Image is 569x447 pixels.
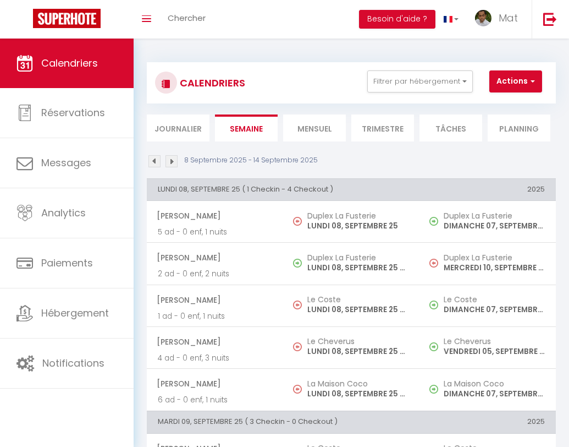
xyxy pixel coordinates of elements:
[307,220,408,232] p: LUNDI 08, SEPTEMBRE 25
[41,106,105,119] span: Réservations
[41,306,109,320] span: Hébergement
[444,295,545,304] h5: Le Coste
[444,262,545,274] p: MERCREDI 10, SEPTEMBRE 25 - 09:00
[157,247,272,268] span: [PERSON_NAME]
[184,155,318,166] p: 8 Septembre 2025 - 14 Septembre 2025
[293,342,302,351] img: NO IMAGE
[42,356,104,370] span: Notifications
[307,346,408,357] p: LUNDI 08, SEPTEMBRE 25 - 10:00
[177,70,245,95] h3: CALENDRIERS
[543,12,557,26] img: logout
[444,220,545,232] p: DIMANCHE 07, SEPTEMBRE 25
[307,379,408,388] h5: La Maison Coco
[157,373,272,394] span: [PERSON_NAME]
[444,253,545,262] h5: Duplex La Fusterie
[283,115,346,141] li: Mensuel
[429,385,438,394] img: NO IMAGE
[359,10,435,29] button: Besoin d'aide ?
[33,9,101,28] img: Super Booking
[444,304,545,315] p: DIMANCHE 07, SEPTEMBRE 25 - 19:00
[158,352,272,364] p: 4 ad - 0 enf, 3 nuits
[489,70,542,92] button: Actions
[158,226,272,238] p: 5 ad - 0 enf, 1 nuits
[419,411,556,433] th: 2025
[307,304,408,315] p: LUNDI 08, SEPTEMBRE 25 - 10:00
[41,206,86,220] span: Analytics
[307,253,408,262] h5: Duplex La Fusterie
[444,379,545,388] h5: La Maison Coco
[157,205,272,226] span: [PERSON_NAME]
[41,156,91,170] span: Messages
[307,262,408,274] p: LUNDI 08, SEPTEMBRE 25 - 17:00
[168,12,206,24] span: Chercher
[499,11,518,25] span: Mat
[475,10,491,26] img: ...
[429,301,438,309] img: NO IMAGE
[9,4,42,37] button: Ouvrir le widget de chat LiveChat
[367,70,473,92] button: Filtrer par hébergement
[157,331,272,352] span: [PERSON_NAME]
[429,342,438,351] img: NO IMAGE
[293,301,302,309] img: NO IMAGE
[41,256,93,270] span: Paiements
[147,178,419,200] th: LUNDI 08, SEPTEMBRE 25 ( 1 Checkin - 4 Checkout )
[147,411,419,433] th: MARDI 09, SEPTEMBRE 25 ( 3 Checkin - 0 Checkout )
[307,337,408,346] h5: Le Cheverus
[307,388,408,400] p: LUNDI 08, SEPTEMBRE 25 - 10:00
[429,217,438,226] img: NO IMAGE
[158,310,272,322] p: 1 ad - 0 enf, 1 nuits
[158,394,272,406] p: 6 ad - 0 enf, 1 nuits
[444,388,545,400] p: DIMANCHE 07, SEPTEMBRE 25 - 17:00
[293,217,302,226] img: NO IMAGE
[157,290,272,310] span: [PERSON_NAME]
[444,346,545,357] p: VENDREDI 05, SEPTEMBRE 25 - 17:00
[351,115,414,141] li: Trimestre
[419,115,482,141] li: Tâches
[41,56,98,70] span: Calendriers
[307,211,408,220] h5: Duplex La Fusterie
[419,178,556,200] th: 2025
[488,115,550,141] li: Planning
[293,385,302,394] img: NO IMAGE
[215,115,278,141] li: Semaine
[429,259,438,268] img: NO IMAGE
[444,337,545,346] h5: Le Cheverus
[307,295,408,304] h5: Le Coste
[147,115,209,141] li: Journalier
[444,211,545,220] h5: Duplex La Fusterie
[158,268,272,280] p: 2 ad - 0 enf, 2 nuits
